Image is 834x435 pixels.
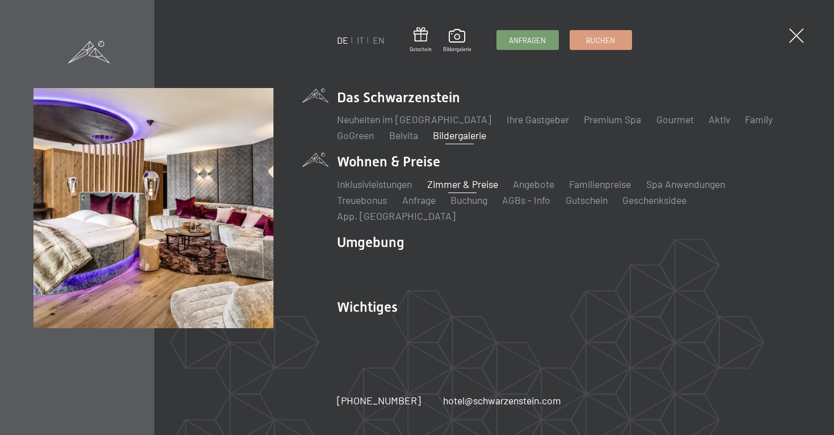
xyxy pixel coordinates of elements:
[450,194,487,206] a: Buchung
[443,29,471,53] a: Bildergalerie
[443,46,471,53] span: Bildergalerie
[513,178,554,190] a: Angebote
[566,194,608,206] a: Gutschein
[646,178,725,190] a: Spa Anwendungen
[622,194,686,206] a: Geschenksidee
[337,35,348,45] a: DE
[584,113,641,126] a: Premium Spa
[587,35,616,45] span: Buchen
[570,31,631,49] a: Buchen
[709,113,730,126] a: Aktiv
[337,194,387,206] a: Treuebonus
[373,35,385,45] a: EN
[410,27,432,53] a: Gutschein
[337,178,412,190] a: Inklusivleistungen
[357,35,364,45] a: IT
[402,194,436,206] a: Anfrage
[656,113,694,126] a: Gourmet
[337,210,456,222] a: App. [GEOGRAPHIC_DATA]
[503,194,551,206] a: AGBs - Info
[443,394,561,408] a: hotel@schwarzenstein.com
[433,129,486,141] a: Bildergalerie
[337,394,421,407] span: [PHONE_NUMBER]
[570,178,631,190] a: Familienpreise
[389,129,418,141] a: Belvita
[507,113,569,126] a: Ihre Gastgeber
[427,178,498,190] a: Zimmer & Preise
[497,31,558,49] a: Anfragen
[410,46,432,53] span: Gutschein
[337,394,421,408] a: [PHONE_NUMBER]
[337,113,491,126] a: Neuheiten im [GEOGRAPHIC_DATA]
[745,113,773,126] a: Family
[337,129,374,141] a: GoGreen
[509,35,546,45] span: Anfragen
